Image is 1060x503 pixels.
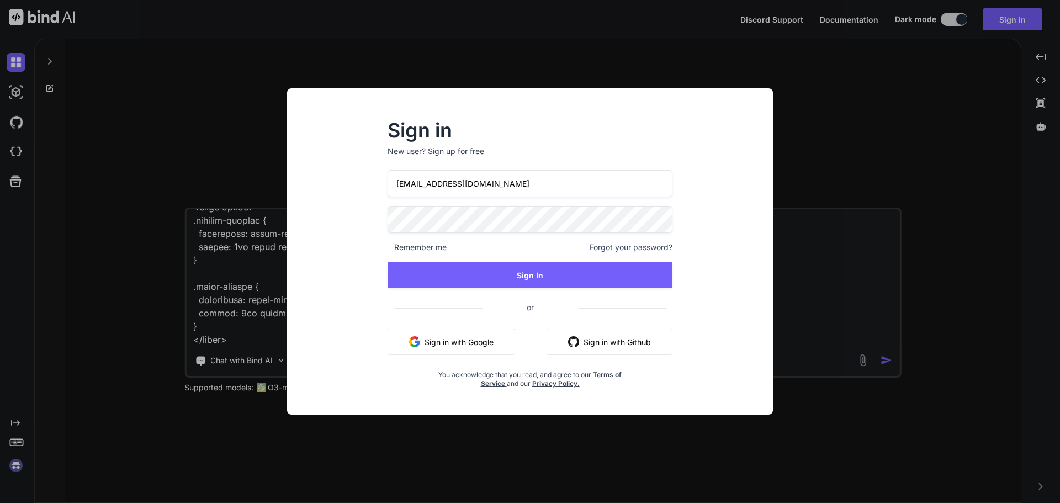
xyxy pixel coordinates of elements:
p: New user? [388,146,672,170]
button: Sign in with Google [388,329,515,355]
button: Sign in with Github [547,329,672,355]
span: or [483,294,578,321]
a: Privacy Policy. [532,379,580,388]
div: Sign up for free [428,146,484,157]
h2: Sign in [388,121,672,139]
span: Remember me [388,242,447,253]
img: google [409,336,420,347]
span: Forgot your password? [590,242,672,253]
button: Sign In [388,262,672,288]
a: Terms of Service [481,370,622,388]
div: You acknowledge that you read, and agree to our and our [435,364,625,388]
img: github [568,336,579,347]
input: Login or Email [388,170,672,197]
